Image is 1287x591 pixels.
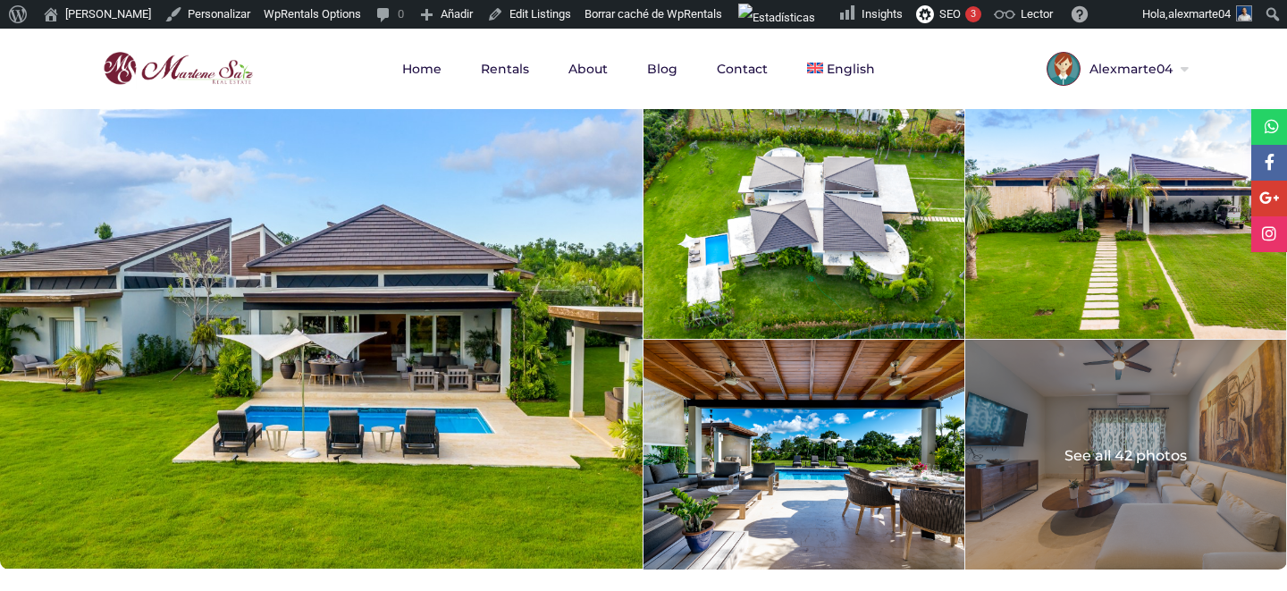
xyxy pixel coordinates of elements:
[789,29,893,109] a: English
[827,61,875,77] span: English
[463,29,547,109] a: Rentals
[384,29,459,109] a: Home
[939,7,961,21] span: SEO
[965,6,981,22] div: 3
[98,47,257,90] img: logo
[551,29,626,109] a: About
[738,4,815,32] img: Visitas de 48 horas. Haz clic para ver más estadísticas del sitio.
[629,29,695,109] a: Blog
[699,29,786,109] a: Contact
[1168,7,1231,21] span: alexmarte04
[1081,63,1177,75] span: Alexmarte04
